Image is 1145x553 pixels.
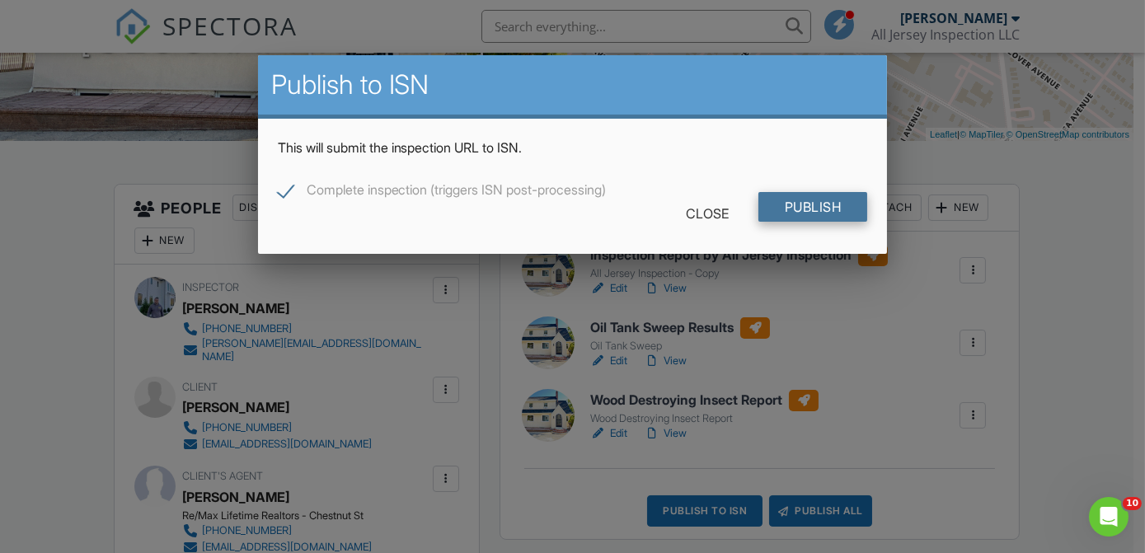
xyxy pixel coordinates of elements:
h2: Publish to ISN [271,68,875,101]
label: Complete inspection (triggers ISN post-processing) [278,182,607,203]
input: Publish [758,192,868,222]
p: This will submit the inspection URL to ISN. [278,138,868,157]
span: 10 [1123,497,1142,510]
div: Close [659,199,755,228]
iframe: Intercom live chat [1089,497,1129,537]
